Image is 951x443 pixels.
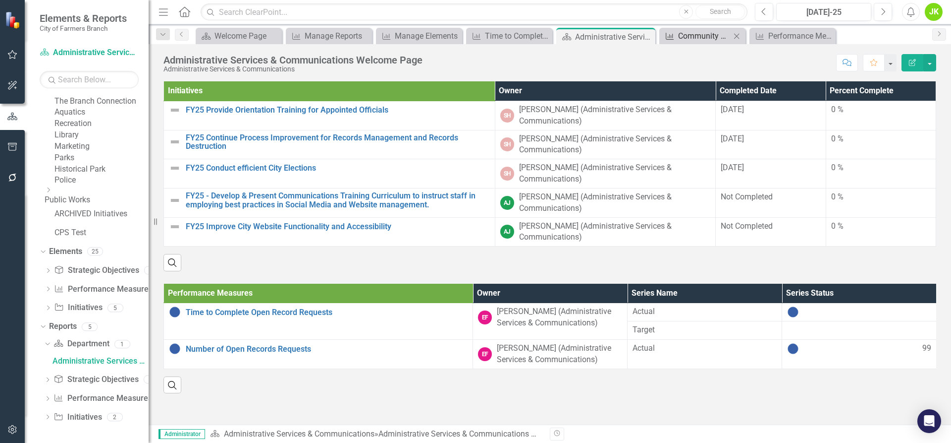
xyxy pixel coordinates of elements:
[500,109,514,123] div: SH
[158,429,205,439] span: Administrator
[473,340,628,369] td: Double-Click to Edit
[782,303,937,321] td: Double-Click to Edit
[305,30,370,42] div: Manage Reports
[628,321,782,340] td: Double-Click to Edit
[519,104,711,127] div: [PERSON_NAME] (Administrative Services & Communications)
[164,303,473,340] td: Double-Click to Edit Right Click for Context Menu
[53,357,149,366] div: Administrative Services & Communications Welcome Page
[473,303,628,340] td: Double-Click to Edit
[54,129,149,141] a: Library
[497,343,622,366] div: [PERSON_NAME] (Administrative Services & Communications)
[53,393,152,404] a: Performance Measures
[826,188,936,217] td: Double-Click to Edit
[40,47,139,59] a: Administrative Services & Communications
[787,343,799,355] img: No Information
[49,321,77,332] a: Reports
[144,266,160,275] div: 13
[186,133,490,151] a: FY25 Continue Process Improvement for Records Management and Records Destruction
[519,162,711,185] div: [PERSON_NAME] (Administrative Services & Communications)
[500,196,514,210] div: AJ
[519,133,711,156] div: [PERSON_NAME] (Administrative Services & Communications)
[87,248,103,256] div: 25
[826,130,936,159] td: Double-Click to Edit
[54,284,152,295] a: Performance Measures
[710,7,731,15] span: Search
[395,30,460,42] div: Manage Elements
[169,104,181,116] img: Not Defined
[519,221,711,244] div: [PERSON_NAME] (Administrative Services & Communications)
[519,191,711,214] div: [PERSON_NAME] (Administrative Services & Communications)
[469,30,550,42] a: Time to Complete Open Record Requests
[721,221,820,232] div: Not Completed
[662,30,731,42] a: Community Dashboard Measures and Fields
[495,101,716,130] td: Double-Click to Edit
[169,306,181,318] img: No Information
[53,412,102,423] a: Initiatives
[54,265,139,276] a: Strategic Objectives
[186,345,468,354] a: Number of Open Records Requests
[721,191,820,203] div: Not Completed
[721,105,744,114] span: [DATE]
[917,409,941,433] div: Open Intercom Messenger
[478,311,492,324] div: EF
[54,164,149,175] a: Historical Park
[495,130,716,159] td: Double-Click to Edit
[776,3,871,21] button: [DATE]-25
[54,141,149,152] a: Marketing
[169,162,181,174] img: Not Defined
[633,324,777,336] span: Target
[288,30,370,42] a: Manage Reports
[114,340,130,348] div: 1
[752,30,833,42] a: Performance Measures
[782,340,937,369] td: Double-Click to Edit
[40,71,139,88] input: Search Below...
[164,340,473,369] td: Double-Click to Edit Right Click for Context Menu
[186,106,490,115] a: FY25 Provide Orientation Training for Appointed Officials
[164,188,495,217] td: Double-Click to Edit Right Click for Context Menu
[163,55,423,65] div: Administrative Services & Communications Welcome Page
[925,3,943,21] button: JK
[214,30,279,42] div: Welcome Page
[45,194,149,206] a: Public Works
[478,347,492,361] div: EF
[164,217,495,247] td: Double-Click to Edit Right Click for Context Menu
[826,217,936,247] td: Double-Click to Edit
[500,225,514,239] div: AJ
[164,159,495,189] td: Double-Click to Edit Right Click for Context Menu
[831,221,931,232] div: 0 %
[186,308,468,317] a: Time to Complete Open Record Requests
[54,118,149,129] a: Recreation
[54,302,102,314] a: Initiatives
[224,429,374,439] a: Administrative Services & Communications
[53,338,109,350] a: Department
[831,133,931,145] div: 0 %
[633,306,777,317] span: Actual
[54,175,149,186] a: Police
[378,30,460,42] a: Manage Elements
[163,65,423,73] div: Administrative Services & Communications
[378,429,583,439] div: Administrative Services & Communications Welcome Page
[54,208,149,220] a: ARCHIVED Initiatives
[787,306,799,318] img: No Information
[210,429,542,440] div: »
[716,188,826,217] td: Double-Click to Edit
[169,221,181,233] img: Not Defined
[497,306,622,329] div: [PERSON_NAME] (Administrative Services & Communications)
[82,322,98,331] div: 5
[186,191,490,209] a: FY25 - Develop & Present Communications Training Curriculum to instruct staff in employing best p...
[485,30,550,42] div: Time to Complete Open Record Requests
[54,107,149,118] a: Aquatics
[40,12,127,24] span: Elements & Reports
[186,222,490,231] a: FY25 Improve City Website Functionality and Accessibility
[826,101,936,130] td: Double-Click to Edit
[633,343,777,354] span: Actual
[164,130,495,159] td: Double-Click to Edit Right Click for Context Menu
[40,24,127,32] small: City of Farmers Branch
[768,30,833,42] div: Performance Measures
[695,5,745,19] button: Search
[169,136,181,148] img: Not Defined
[782,321,937,340] td: Double-Click to Edit
[826,159,936,189] td: Double-Click to Edit
[831,162,931,174] div: 0 %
